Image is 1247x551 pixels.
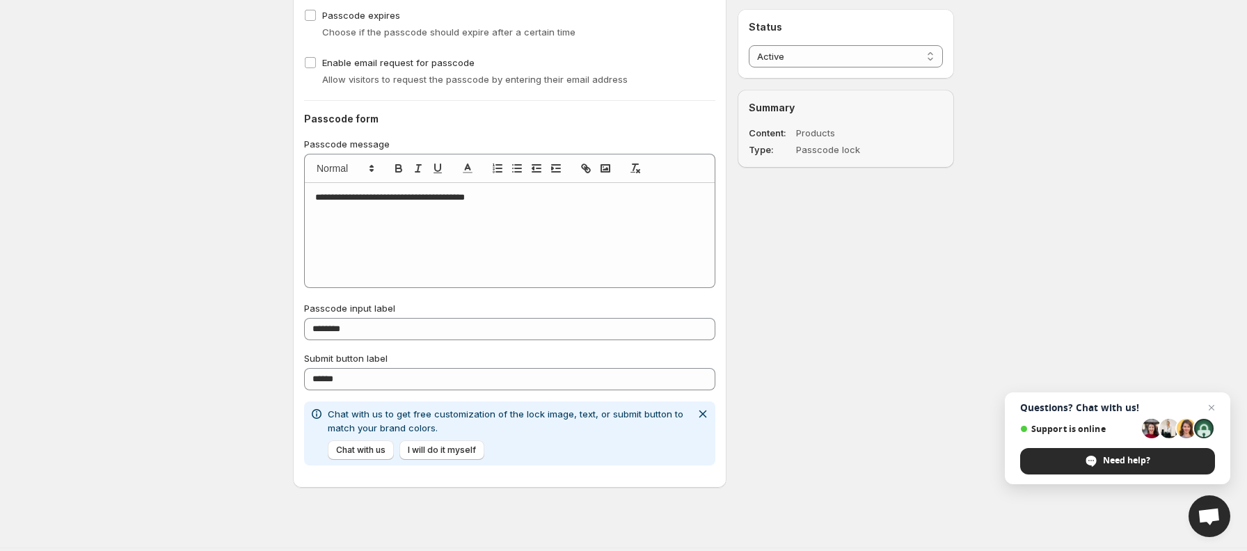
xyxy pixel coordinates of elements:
[304,303,395,314] span: Passcode input label
[408,445,476,456] span: I will do it myself
[328,440,394,460] button: Chat with us
[693,404,713,424] button: Dismiss notification
[796,143,903,157] dd: Passcode lock
[399,440,484,460] button: I will do it myself
[1020,424,1137,434] span: Support is online
[304,353,388,364] span: Submit button label
[328,408,683,433] span: Chat with us to get free customization of the lock image, text, or submit button to match your br...
[336,445,386,456] span: Chat with us
[749,143,793,157] dt: Type :
[749,20,943,34] h2: Status
[1203,399,1220,416] span: Close chat
[322,10,400,21] span: Passcode expires
[304,137,715,151] p: Passcode message
[1020,448,1215,474] div: Need help?
[796,126,903,140] dd: Products
[1103,454,1150,467] span: Need help?
[322,57,475,68] span: Enable email request for passcode
[1020,402,1215,413] span: Questions? Chat with us!
[749,101,943,115] h2: Summary
[322,26,575,38] span: Choose if the passcode should expire after a certain time
[322,74,628,85] span: Allow visitors to request the passcode by entering their email address
[749,126,793,140] dt: Content :
[1189,495,1230,537] div: Open chat
[304,112,715,126] h2: Passcode form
